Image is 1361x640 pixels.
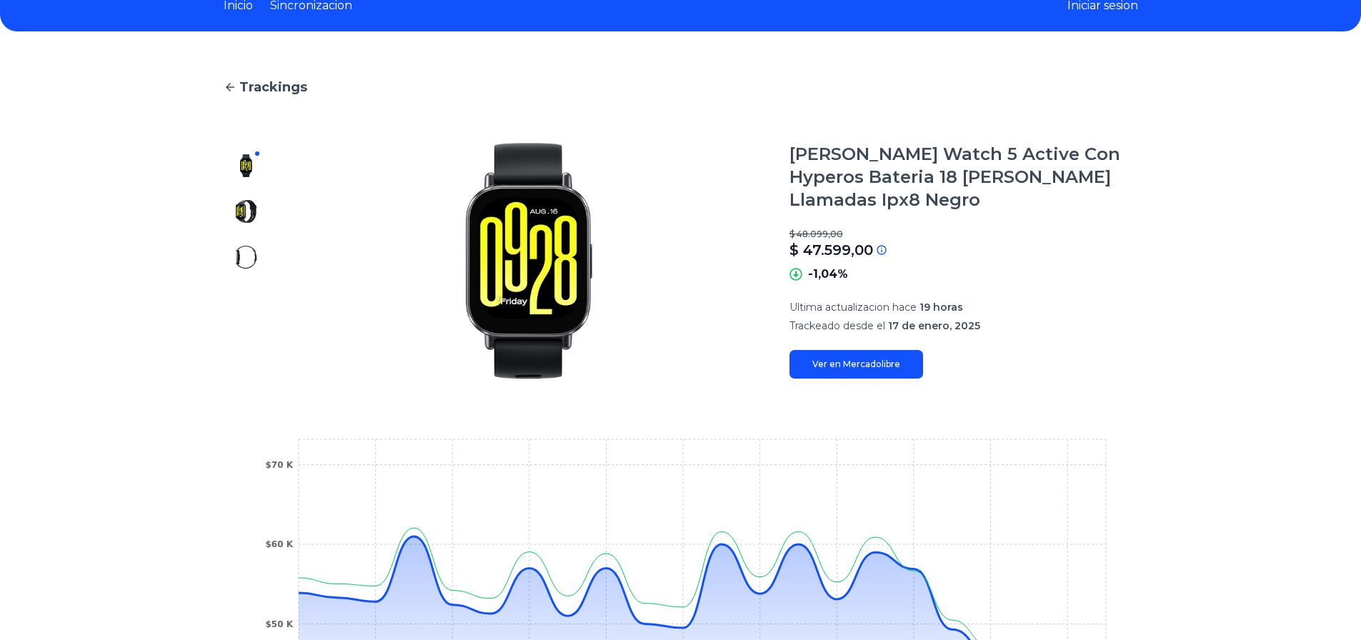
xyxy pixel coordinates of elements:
[789,240,873,260] p: $ 47.599,00
[298,143,761,379] img: Xiaomi Redmi Watch 5 Active Con Hyperos Bateria 18 Días Llamadas Ipx8 Negro
[235,246,258,269] img: Xiaomi Redmi Watch 5 Active Con Hyperos Bateria 18 Días Llamadas Ipx8 Negro
[919,301,963,314] span: 19 horas
[888,319,980,332] span: 17 de enero, 2025
[235,154,258,177] img: Xiaomi Redmi Watch 5 Active Con Hyperos Bateria 18 Días Llamadas Ipx8 Negro
[789,319,885,332] span: Trackeado desde el
[265,619,293,629] tspan: $50 K
[235,200,258,223] img: Xiaomi Redmi Watch 5 Active Con Hyperos Bateria 18 Días Llamadas Ipx8 Negro
[265,539,293,549] tspan: $60 K
[789,301,917,314] span: Ultima actualizacion hace
[808,266,848,283] p: -1,04%
[224,77,1138,97] a: Trackings
[789,350,923,379] a: Ver en Mercadolibre
[265,460,293,470] tspan: $70 K
[789,143,1138,211] h1: [PERSON_NAME] Watch 5 Active Con Hyperos Bateria 18 [PERSON_NAME] Llamadas Ipx8 Negro
[239,77,307,97] span: Trackings
[789,229,1138,240] p: $ 48.099,00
